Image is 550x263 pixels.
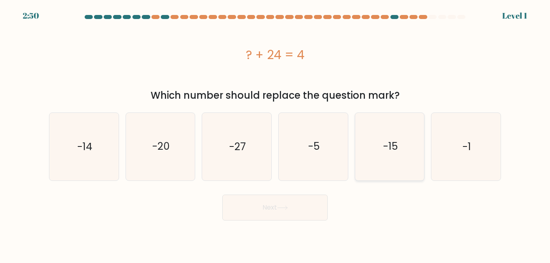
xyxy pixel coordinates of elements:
[383,140,398,154] text: -15
[54,88,496,103] div: Which number should replace the question mark?
[308,140,320,154] text: -5
[23,10,39,22] div: 2:50
[152,140,170,154] text: -20
[502,10,527,22] div: Level 1
[49,46,501,64] div: ? + 24 = 4
[222,195,328,221] button: Next
[463,140,471,154] text: -1
[77,140,92,154] text: -14
[229,140,246,154] text: -27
